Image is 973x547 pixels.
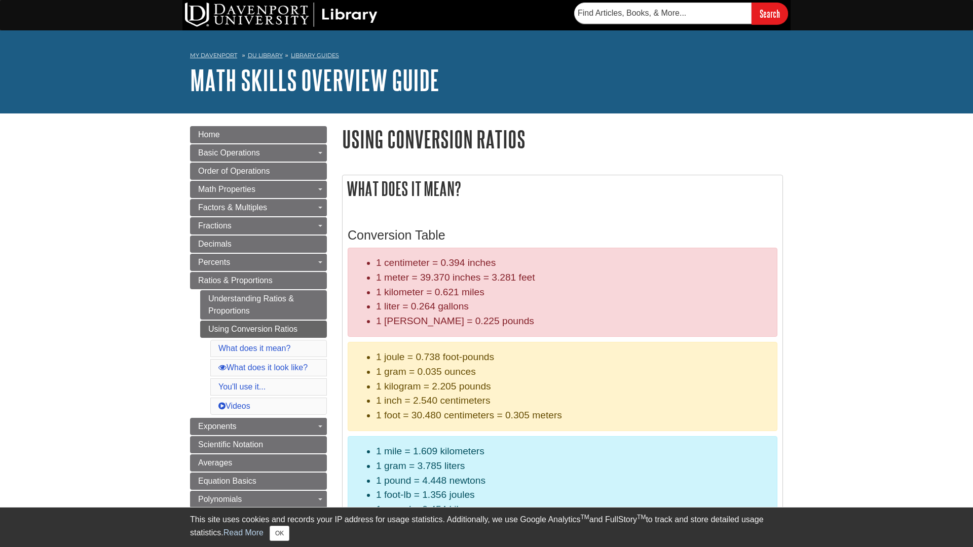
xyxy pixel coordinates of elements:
input: Find Articles, Books, & More... [574,3,752,24]
input: Search [752,3,788,24]
a: Read More [223,528,264,537]
li: 1 inch = 2.540 centimeters [376,394,769,408]
li: 1 kilometer = 0.621 miles [376,285,769,300]
li: 1 joule = 0.738 foot-pounds [376,350,769,365]
a: Equation Basics [190,473,327,490]
h1: Using Conversion Ratios [342,126,783,152]
li: 1 gram = 0.035 ounces [376,365,769,379]
a: Using Conversion Ratios [200,321,327,338]
a: Polynomials [190,491,327,508]
a: Scientific Notation [190,436,327,453]
span: Decimals [198,240,232,248]
li: 1 kilogram = 2.205 pounds [376,379,769,394]
a: Library Guides [291,52,339,59]
li: 1 mile = 1.609 kilometers [376,444,769,459]
a: Understanding Ratios & Proportions [200,290,327,320]
span: Averages [198,458,232,467]
a: Videos [218,402,250,410]
span: Ratios & Proportions [198,276,273,285]
a: Percents [190,254,327,271]
li: 1 gram = 3.785 liters [376,459,769,474]
span: Polynomials [198,495,242,503]
a: Exponents [190,418,327,435]
a: What does it mean? [218,344,290,353]
a: Ratios & Proportions [190,272,327,289]
sup: TM [580,514,589,521]
a: DU Library [248,52,283,59]
span: Fractions [198,221,232,230]
li: 1 [PERSON_NAME] = 0.225 pounds [376,314,769,329]
a: Fractions [190,217,327,235]
a: What does it look like? [218,363,308,372]
li: 1 foot = 30.480 centimeters = 0.305 meters [376,408,769,423]
li: 1 meter = 39.370 inches = 3.281 feet [376,270,769,285]
sup: TM [637,514,646,521]
h3: Conversion Table [348,228,777,243]
a: Decimals [190,236,327,253]
span: Basic Operations [198,148,260,157]
span: Order of Operations [198,167,270,175]
li: 1 pound = 0.454 kilograms [376,502,769,517]
span: Equation Basics [198,477,256,485]
a: You'll use it... [218,382,266,391]
a: Basic Operations [190,144,327,162]
a: Factors & Multiples [190,199,327,216]
li: 1 liter = 0.264 gallons [376,299,769,314]
form: Searches DU Library's articles, books, and more [574,3,788,24]
li: 1 centimeter = 0.394 inches [376,256,769,270]
li: 1 pound = 4.448 newtons [376,474,769,488]
h2: What does it mean? [343,175,782,202]
a: My Davenport [190,51,237,60]
a: Math Properties [190,181,327,198]
span: Percents [198,258,230,266]
span: Factors & Multiples [198,203,267,212]
span: Math Properties [198,185,255,193]
a: Home [190,126,327,143]
nav: breadcrumb [190,49,783,65]
span: Scientific Notation [198,440,263,449]
img: DU Library [185,3,378,27]
a: Math Skills Overview Guide [190,64,439,96]
a: Averages [190,454,327,472]
span: Exponents [198,422,237,431]
a: Order of Operations [190,163,327,180]
li: 1 foot-lb = 1.356 joules [376,488,769,502]
span: Home [198,130,220,139]
div: This site uses cookies and records your IP address for usage statistics. Additionally, we use Goo... [190,514,783,541]
button: Close [270,526,289,541]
